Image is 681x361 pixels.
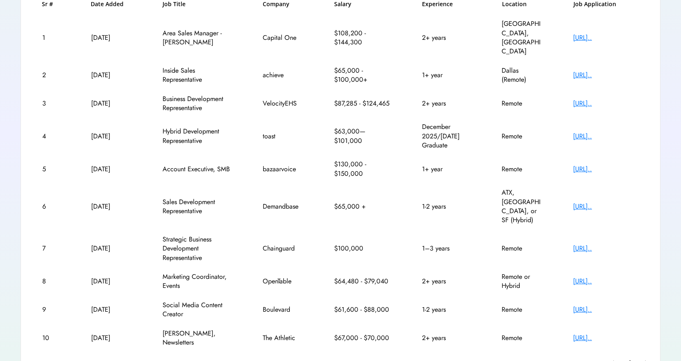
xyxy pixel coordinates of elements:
div: Remote [502,132,543,141]
div: [DATE] [91,132,132,141]
div: December 2025/[DATE] Graduate [422,122,471,150]
div: 2+ years [422,333,471,343]
div: 1 [42,33,61,42]
div: 2+ years [422,99,471,108]
div: Capital One [263,33,304,42]
div: toast [263,132,304,141]
div: The Athletic [263,333,304,343]
div: [URL].. [573,165,639,174]
div: achieve [263,71,304,80]
div: 1-2 years [422,305,471,314]
div: Remote [502,305,543,314]
div: $67,000 - $70,000 [334,333,392,343]
div: $87,285 - $124,465 [334,99,392,108]
div: Remote [502,333,543,343]
div: $108,200 - $144,300 [334,29,392,47]
div: OpenTable [263,277,304,286]
div: $65,000 + [334,202,392,211]
div: $61,600 - $88,000 [334,305,392,314]
div: Sales Development Representative [163,198,232,216]
div: Area Sales Manager - [PERSON_NAME] [163,29,232,47]
div: bazaarvoice [263,165,304,174]
div: 8 [42,277,61,286]
div: Dallas (Remote) [502,66,543,85]
div: VelocityEHS [263,99,304,108]
div: [DATE] [91,71,132,80]
div: [URL].. [573,202,639,211]
div: 2 [42,71,61,80]
div: 3 [42,99,61,108]
div: [DATE] [91,165,132,174]
div: 6 [42,202,61,211]
div: 2+ years [422,33,471,42]
div: [DATE] [91,33,132,42]
div: Demandbase [263,202,304,211]
div: $63,000—$101,000 [334,127,392,145]
div: Chainguard [263,244,304,253]
div: $65,000 - $100,000+ [334,66,392,85]
div: ATX, [GEOGRAPHIC_DATA], or SF (Hybrid) [502,188,543,225]
div: $64,480 - $79,040 [334,277,392,286]
div: [DATE] [91,333,132,343]
div: 1–3 years [422,244,471,253]
div: [DATE] [91,99,132,108]
div: [DATE] [91,305,132,314]
div: [DATE] [91,244,132,253]
div: Remote [502,165,543,174]
div: [DATE] [91,277,132,286]
div: [URL].. [573,305,639,314]
div: Account Executive, SMB [163,165,232,174]
div: Marketing Coordinator, Events [163,272,232,291]
div: [URL].. [573,99,639,108]
div: Hybrid Development Representative [163,127,232,145]
div: Boulevard [263,305,304,314]
div: [URL].. [573,71,639,80]
div: [GEOGRAPHIC_DATA], [GEOGRAPHIC_DATA] [502,19,543,56]
div: [URL].. [573,277,639,286]
div: Business Development Representative [163,94,232,113]
div: $130,000 - $150,000 [334,160,392,178]
div: 1-2 years [422,202,471,211]
div: [PERSON_NAME], Newsletters [163,329,232,347]
div: Remote [502,99,543,108]
div: [URL].. [573,333,639,343]
div: Remote or Hybrid [502,272,543,291]
div: [URL].. [573,33,639,42]
div: $100,000 [334,244,392,253]
div: [DATE] [91,202,132,211]
div: Remote [502,244,543,253]
div: Inside Sales Representative [163,66,232,85]
div: 5 [42,165,61,174]
div: 1+ year [422,71,471,80]
div: 4 [42,132,61,141]
div: 1+ year [422,165,471,174]
div: 10 [42,333,61,343]
div: 7 [42,244,61,253]
div: 9 [42,305,61,314]
div: Strategic Business Development Representative [163,235,232,262]
div: Social Media Content Creator [163,301,232,319]
div: [URL].. [573,132,639,141]
div: 2+ years [422,277,471,286]
div: [URL].. [573,244,639,253]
